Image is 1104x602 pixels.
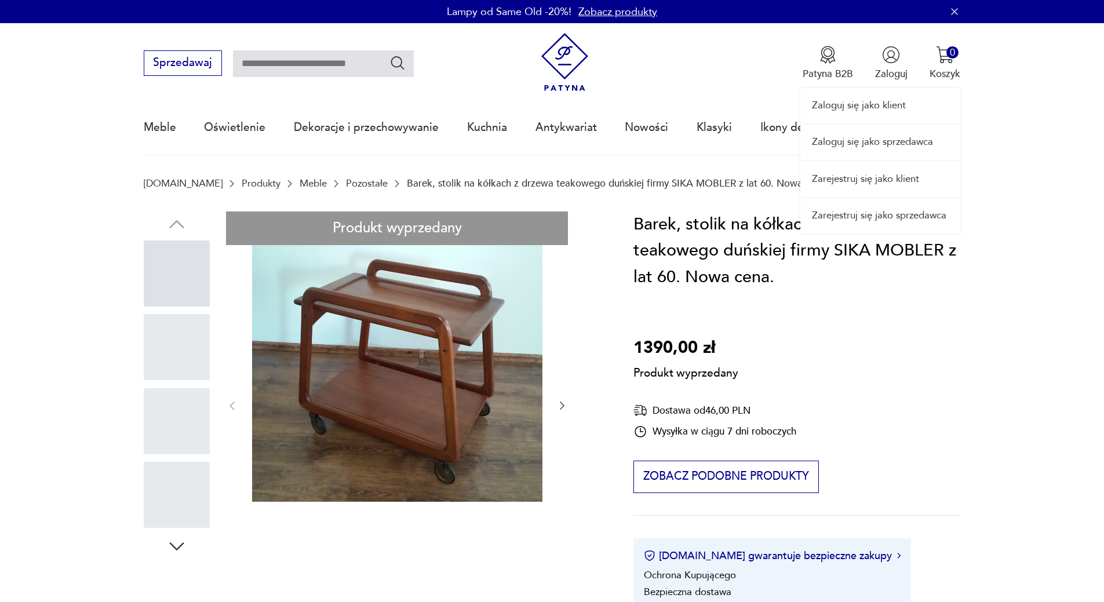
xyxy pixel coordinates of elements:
[800,88,960,123] a: Zaloguj się jako klient
[633,211,960,291] h1: Barek, stolik na kółkach z drzewa teakowego duńskiej firmy SIKA MOBLER z lat 60. Nowa cena.
[535,101,597,154] a: Antykwariat
[644,585,731,599] li: Bezpieczna dostawa
[633,461,818,493] button: Zobacz podobne produkty
[467,101,507,154] a: Kuchnia
[389,54,406,71] button: Szukaj
[144,59,222,68] a: Sprzedawaj
[800,125,960,160] a: Zaloguj się jako sprzedawca
[697,101,732,154] a: Klasyki
[204,101,265,154] a: Oświetlenie
[897,553,901,559] img: Ikona strzałki w prawo
[447,5,571,19] p: Lampy od Same Old -20%!
[633,403,647,418] img: Ikona dostawy
[535,33,594,92] img: Patyna - sklep z meblami i dekoracjami vintage
[800,161,960,196] a: Zarejestruj się jako klient
[625,101,668,154] a: Nowości
[294,101,439,154] a: Dekoracje i przechowywanie
[346,178,388,189] a: Pozostałe
[300,178,327,189] a: Meble
[633,403,796,418] div: Dostawa od 46,00 PLN
[144,178,223,189] a: [DOMAIN_NAME]
[760,101,832,154] a: Ikony designu
[633,362,738,381] p: Produkt wyprzedany
[144,101,176,154] a: Meble
[633,335,738,362] p: 1390,00 zł
[144,50,222,76] button: Sprzedawaj
[800,198,960,233] a: Zarejestruj się jako sprzedawca
[242,178,280,189] a: Produkty
[644,549,901,563] button: [DOMAIN_NAME] gwarantuje bezpieczne zakupy
[644,550,655,561] img: Ikona certyfikatu
[633,425,796,439] div: Wysyłka w ciągu 7 dni roboczych
[644,568,736,582] li: Ochrona Kupującego
[407,178,829,189] p: Barek, stolik na kółkach z drzewa teakowego duńskiej firmy SIKA MOBLER z lat 60. Nowa cena.
[578,5,657,19] a: Zobacz produkty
